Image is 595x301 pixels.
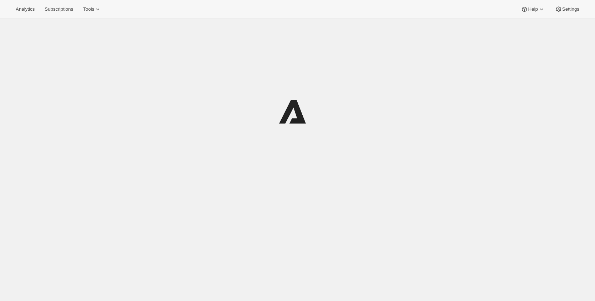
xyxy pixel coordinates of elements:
span: Tools [83,6,94,12]
span: Settings [562,6,579,12]
span: Help [528,6,538,12]
button: Analytics [11,4,39,14]
button: Settings [551,4,584,14]
button: Help [517,4,549,14]
span: Analytics [16,6,35,12]
span: Subscriptions [45,6,73,12]
button: Tools [79,4,106,14]
button: Subscriptions [40,4,77,14]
